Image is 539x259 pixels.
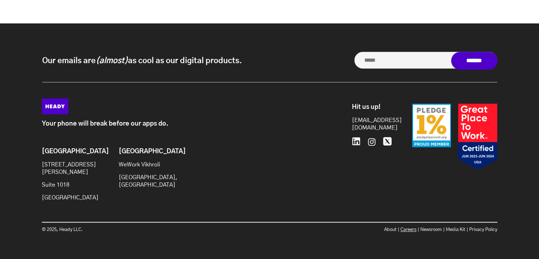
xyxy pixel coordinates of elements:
a: [EMAIL_ADDRESS][DOMAIN_NAME] [352,117,394,132]
a: Media Kit [446,227,465,232]
i: (almost) [96,57,128,65]
p: © 2025, Heady LLC. [42,226,270,233]
p: Our emails are as cool as our digital products. [42,55,242,66]
h6: [GEOGRAPHIC_DATA] [119,148,176,156]
img: Heady_Logo_Web-01 (1) [42,98,68,114]
a: Privacy Policy [469,227,497,232]
img: Badges-24 [412,104,497,170]
p: Suite 1018 [42,181,99,189]
a: About [384,227,397,232]
p: [STREET_ADDRESS][PERSON_NAME] [42,161,99,176]
a: Newsroom [420,227,442,232]
a: Careers [400,227,416,232]
p: [GEOGRAPHIC_DATA] [42,194,99,202]
p: WeWork Vikhroli [119,161,176,169]
h6: [GEOGRAPHIC_DATA] [42,148,99,156]
p: Your phone will break before our apps do. [42,120,320,128]
p: [GEOGRAPHIC_DATA], [GEOGRAPHIC_DATA] [119,174,176,189]
h6: Hit us up! [352,104,394,111]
